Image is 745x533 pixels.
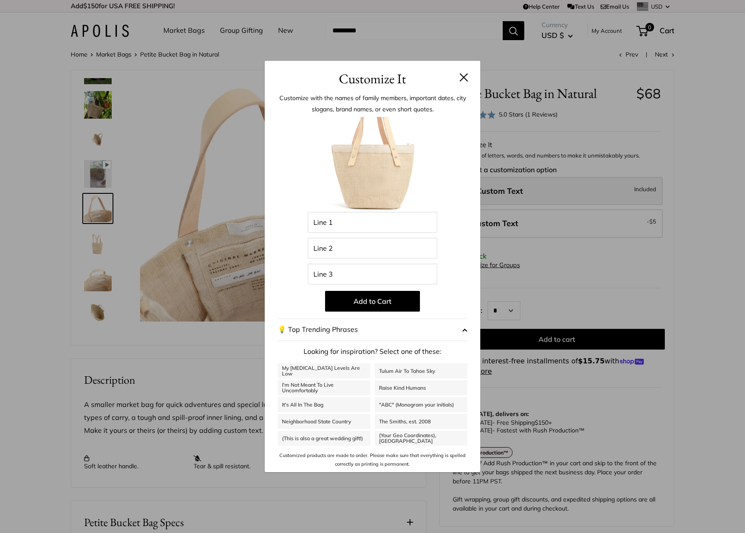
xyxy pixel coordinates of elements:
a: "ABC" (Monogram your initials) [375,397,467,412]
a: It's All In The Bag [278,397,370,412]
a: I'm Not Meant To Live Uncomfortably [278,380,370,395]
img: petite-bucket-cust.jpg [325,117,420,212]
button: Add to Cart [325,291,420,312]
a: (This is also a great wedding gift!) [278,431,370,446]
a: Raise Kind Humans [375,380,467,395]
h3: Customize It [278,69,467,89]
p: Customized products are made to order. Please make sure that everything is spelled correctly as p... [278,451,467,469]
a: Neighborhood State Country [278,414,370,429]
a: (Your Geo Coordinates), [GEOGRAPHIC_DATA] [375,431,467,446]
button: 💡 Top Trending Phrases [278,319,467,341]
a: The Smiths, est. 2008 [375,414,467,429]
p: Looking for inspiration? Select one of these: [278,345,467,358]
a: My [MEDICAL_DATA] Levels Are Low [278,363,370,378]
p: Customize with the names of family members, important dates, city slogans, brand names, or even s... [278,92,467,115]
a: Tulum Air To Tahoe Sky [375,363,467,378]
